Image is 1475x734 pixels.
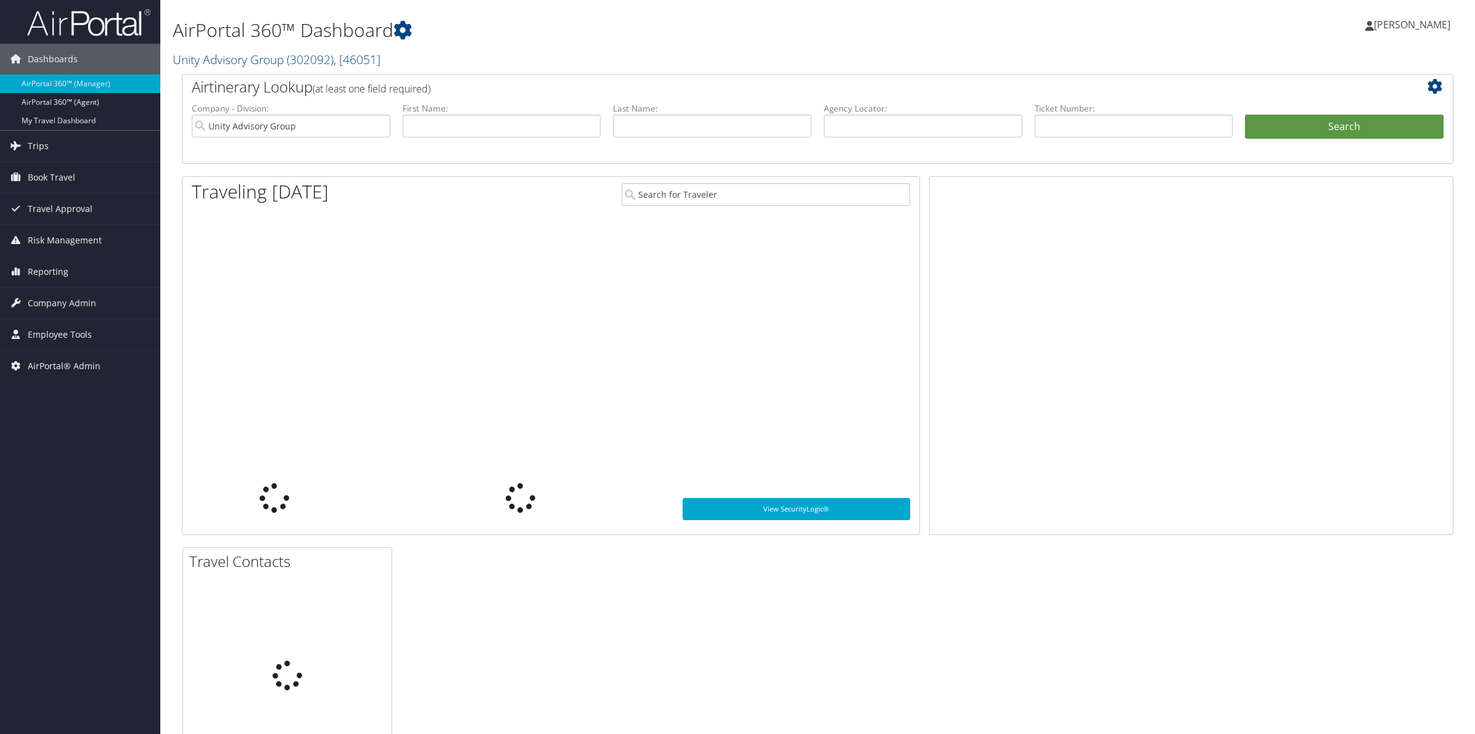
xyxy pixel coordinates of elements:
label: Ticket Number: [1035,102,1233,115]
h2: Airtinerary Lookup [192,76,1337,97]
h1: AirPortal 360™ Dashboard [173,17,1033,43]
h2: Travel Contacts [189,551,392,572]
label: Agency Locator: [824,102,1022,115]
span: Travel Approval [28,194,92,224]
span: , [ 46051 ] [334,51,380,68]
h1: Traveling [DATE] [192,179,329,205]
span: [PERSON_NAME] [1374,18,1450,31]
label: Company - Division: [192,102,390,115]
span: Risk Management [28,225,102,256]
span: Trips [28,131,49,161]
a: [PERSON_NAME] [1365,6,1463,43]
span: Employee Tools [28,319,92,350]
button: Search [1245,115,1444,139]
a: View SecurityLogic® [683,498,910,520]
span: Dashboards [28,44,78,75]
label: Last Name: [613,102,811,115]
span: Reporting [28,256,68,287]
span: AirPortal® Admin [28,351,101,381]
span: Book Travel [28,162,75,193]
span: Company Admin [28,288,96,319]
img: airportal-logo.png [27,8,150,37]
span: (at least one field required) [313,82,430,96]
label: First Name: [403,102,601,115]
span: ( 302092 ) [287,51,334,68]
a: Unity Advisory Group [173,51,380,68]
input: Search for Traveler [622,183,910,206]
